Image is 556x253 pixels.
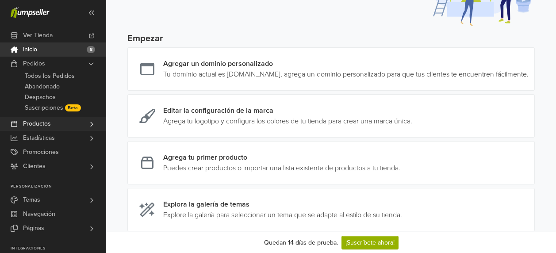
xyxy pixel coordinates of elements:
span: Temas [23,193,40,207]
h5: Empezar [127,33,535,44]
p: Integraciones [11,246,106,251]
span: Promociones [23,145,59,159]
span: Estadísticas [23,131,55,145]
span: Beta [65,104,81,111]
span: Abandonado [25,81,60,92]
p: Personalización [11,184,106,189]
div: Quedan 14 días de prueba. [264,238,338,247]
span: Páginas [23,221,44,235]
span: 8 [87,46,95,53]
span: Todos los Pedidos [25,71,75,81]
span: Inicio [23,42,37,57]
a: ¡Suscríbete ahora! [341,236,399,249]
span: Clientes [23,159,46,173]
span: Ver Tienda [23,28,53,42]
span: Pedidos [23,57,45,71]
span: Suscripciones [25,103,63,113]
span: Navegación [23,207,55,221]
span: Productos [23,117,51,131]
span: Despachos [25,92,56,103]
